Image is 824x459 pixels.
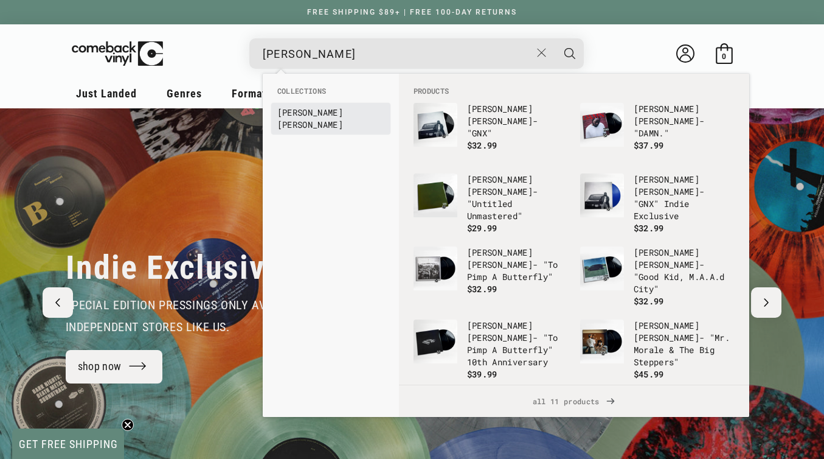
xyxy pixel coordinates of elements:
[409,385,739,417] span: all 11 products
[634,295,664,307] span: $32.99
[271,86,390,103] li: Collections
[580,103,735,161] a: Kendrick Lamar - "DAMN." [PERSON_NAME] [PERSON_NAME]- "DAMN." $37.99
[467,103,533,114] b: [PERSON_NAME]
[467,186,533,197] b: [PERSON_NAME]
[399,74,749,385] div: Products
[414,320,568,380] a: Kendrick Lamar - "To Pimp A Butterfly" 10th Anniversary [PERSON_NAME] [PERSON_NAME]- "To Pimp A B...
[467,222,497,234] span: $29.99
[634,186,699,197] b: [PERSON_NAME]
[467,283,497,295] span: $32.99
[634,173,735,222] p: - "GNX" Indie Exclusive
[634,173,699,185] b: [PERSON_NAME]
[414,173,568,234] a: Kendrick Lamar - "Untitled Unmastered" [PERSON_NAME] [PERSON_NAME]- "Untitled Unmastered" $29.99
[580,247,735,307] a: Kendrick Lamar - "Good Kid, M.A.A.d City" [PERSON_NAME] [PERSON_NAME]- "Good Kid, M.A.A.d City" $...
[232,87,272,100] span: Formats
[634,332,699,343] b: [PERSON_NAME]
[467,139,497,151] span: $32.99
[19,438,118,450] span: GET FREE SHIPPING
[467,332,533,343] b: [PERSON_NAME]
[467,173,533,185] b: [PERSON_NAME]
[634,103,699,114] b: [PERSON_NAME]
[295,8,529,16] a: FREE SHIPPING $89+ | FREE 100-DAY RETURNS
[634,247,735,295] p: - "Good Kid, M.A.A.d City"
[277,107,343,118] b: [PERSON_NAME]
[467,115,533,127] b: [PERSON_NAME]
[66,248,299,288] h2: Indie Exclusives
[634,103,735,139] p: - "DAMN."
[407,167,574,240] li: products: Kendrick Lamar - "Untitled Unmastered"
[574,97,741,167] li: products: Kendrick Lamar - "DAMN."
[249,38,584,69] div: Search
[574,240,741,314] li: products: Kendrick Lamar - "Good Kid, M.A.A.d City"
[634,247,699,258] b: [PERSON_NAME]
[399,385,749,417] div: View All
[467,259,533,270] b: [PERSON_NAME]
[407,240,574,311] li: products: Kendrick Lamar - "To Pimp A Butterfly"
[634,320,699,331] b: [PERSON_NAME]
[271,103,390,135] li: collections: Kendrick Lamar
[580,103,624,147] img: Kendrick Lamar - "DAMN."
[414,320,457,363] img: Kendrick Lamar - "To Pimp A Butterfly" 10th Anniversary
[722,52,726,61] span: 0
[467,103,568,139] p: - "GNX"
[414,173,457,217] img: Kendrick Lamar - "Untitled Unmastered"
[467,247,568,283] p: - "To Pimp A Butterfly"
[407,86,741,97] li: Products
[414,103,457,147] img: Kendrick Lamar - "GNX"
[467,320,568,368] p: - "To Pimp A Butterfly" 10th Anniversary
[407,97,574,167] li: products: Kendrick Lamar - "GNX"
[66,298,345,334] span: special edition pressings only available from independent stores like us.
[634,259,699,270] b: [PERSON_NAME]
[530,40,553,66] button: Close
[467,247,533,258] b: [PERSON_NAME]
[580,173,624,217] img: Kendrick Lamar - "GNX" Indie Exclusive
[122,419,134,431] button: Close teaser
[634,222,664,234] span: $32.99
[580,320,624,363] img: Kendrick Lamar - "Mr. Morale & The Big Steppers"
[414,247,568,305] a: Kendrick Lamar - "To Pimp A Butterfly" [PERSON_NAME] [PERSON_NAME]- "To Pimp A Butterfly" $32.99
[76,87,137,100] span: Just Landed
[277,107,384,131] a: [PERSON_NAME] [PERSON_NAME]
[414,103,568,161] a: Kendrick Lamar - "GNX" [PERSON_NAME] [PERSON_NAME]- "GNX" $32.99
[407,314,574,387] li: products: Kendrick Lamar - "To Pimp A Butterfly" 10th Anniversary
[414,247,457,290] img: Kendrick Lamar - "To Pimp A Butterfly"
[263,74,399,141] div: Collections
[66,350,163,384] a: shop now
[12,429,124,459] div: GET FREE SHIPPINGClose teaser
[167,87,202,100] span: Genres
[634,368,664,380] span: $45.99
[634,139,664,151] span: $37.99
[399,385,749,417] a: all 11 products
[574,167,741,240] li: products: Kendrick Lamar - "GNX" Indie Exclusive
[555,38,585,69] button: Search
[467,368,497,380] span: $39.99
[580,173,735,234] a: Kendrick Lamar - "GNX" Indie Exclusive [PERSON_NAME] [PERSON_NAME]- "GNX" Indie Exclusive $32.99
[634,115,699,127] b: [PERSON_NAME]
[263,41,531,66] input: When autocomplete results are available use up and down arrows to review and enter to select
[580,247,624,290] img: Kendrick Lamar - "Good Kid, M.A.A.d City"
[467,320,533,331] b: [PERSON_NAME]
[580,320,735,380] a: Kendrick Lamar - "Mr. Morale & The Big Steppers" [PERSON_NAME] [PERSON_NAME]- "Mr. Morale & The B...
[634,320,735,368] p: - "Mr. Morale & The Big Steppers"
[467,173,568,222] p: - "Untitled Unmastered"
[277,119,343,130] b: [PERSON_NAME]
[574,314,741,387] li: products: Kendrick Lamar - "Mr. Morale & The Big Steppers"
